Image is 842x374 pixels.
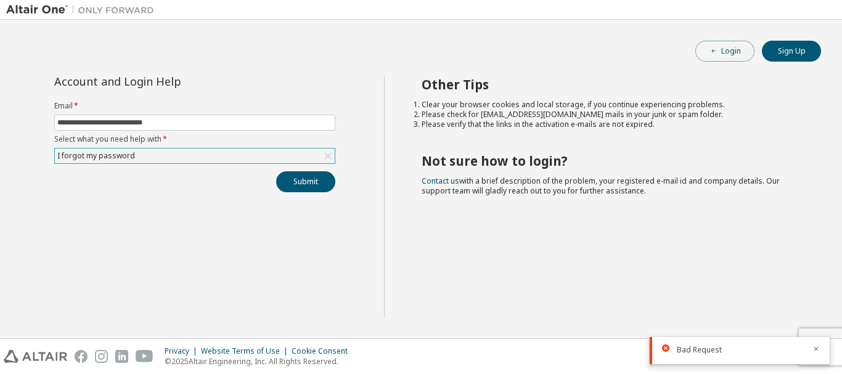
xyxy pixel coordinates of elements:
[422,176,459,186] a: Contact us
[762,41,821,62] button: Sign Up
[4,350,67,363] img: altair_logo.svg
[695,41,754,62] button: Login
[292,346,355,356] div: Cookie Consent
[422,110,799,120] li: Please check for [EMAIL_ADDRESS][DOMAIN_NAME] mails in your junk or spam folder.
[136,350,153,363] img: youtube.svg
[95,350,108,363] img: instagram.svg
[75,350,88,363] img: facebook.svg
[276,171,335,192] button: Submit
[677,345,722,355] span: Bad Request
[55,149,137,163] div: I forgot my password
[422,120,799,129] li: Please verify that the links in the activation e-mails are not expired.
[54,76,279,86] div: Account and Login Help
[422,153,799,169] h2: Not sure how to login?
[55,148,335,163] div: I forgot my password
[54,101,335,111] label: Email
[422,76,799,92] h2: Other Tips
[165,346,201,356] div: Privacy
[6,4,160,16] img: Altair One
[54,134,335,144] label: Select what you need help with
[201,346,292,356] div: Website Terms of Use
[422,176,780,196] span: with a brief description of the problem, your registered e-mail id and company details. Our suppo...
[115,350,128,363] img: linkedin.svg
[165,356,355,367] p: © 2025 Altair Engineering, Inc. All Rights Reserved.
[422,100,799,110] li: Clear your browser cookies and local storage, if you continue experiencing problems.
